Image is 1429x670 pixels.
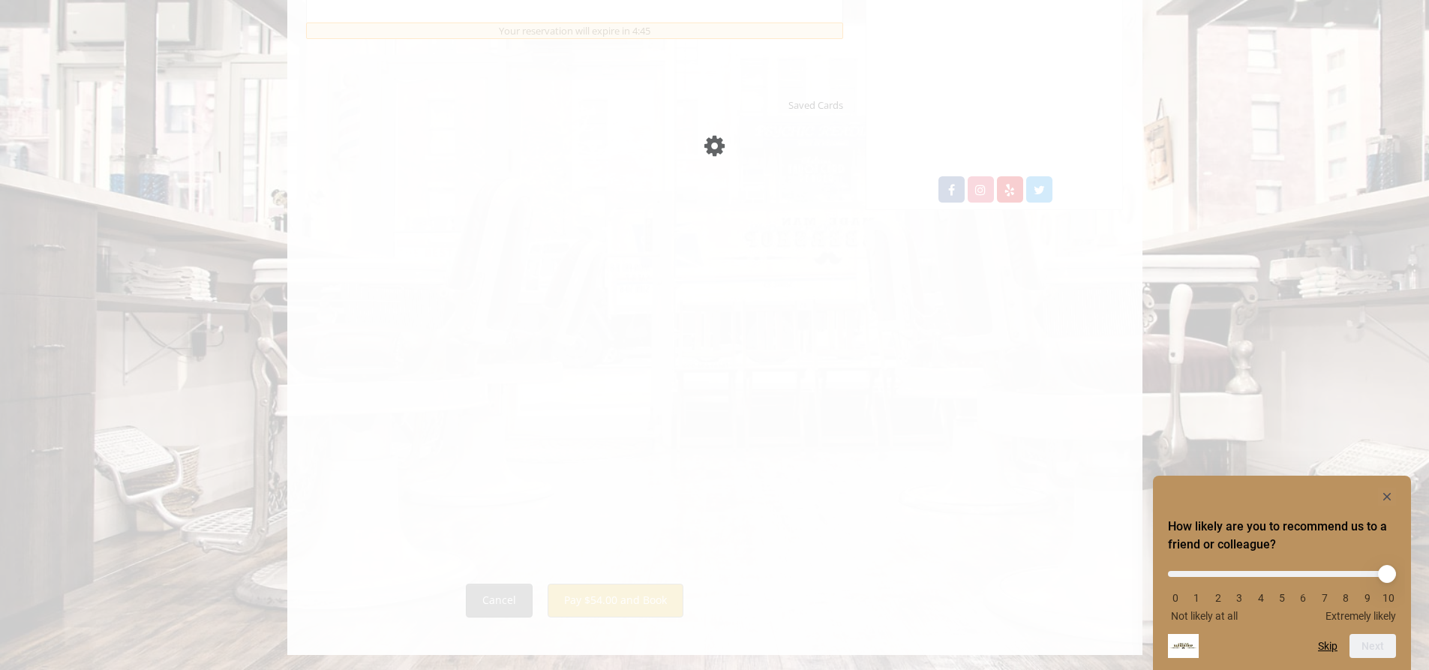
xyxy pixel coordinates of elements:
[1318,640,1337,652] button: Skip
[1168,488,1396,658] div: How likely are you to recommend us to a friend or colleague? Select an option from 0 to 10, with ...
[1295,592,1310,604] li: 6
[1171,610,1238,622] span: Not likely at all
[1211,592,1226,604] li: 2
[1232,592,1247,604] li: 3
[1168,592,1183,604] li: 0
[1349,634,1396,658] button: Next question
[1168,560,1396,622] div: How likely are you to recommend us to a friend or colleague? Select an option from 0 to 10, with ...
[1378,488,1396,506] button: Hide survey
[1253,592,1268,604] li: 4
[1168,518,1396,554] h2: How likely are you to recommend us to a friend or colleague? Select an option from 0 to 10, with ...
[1360,592,1375,604] li: 9
[1325,610,1396,622] span: Extremely likely
[1317,592,1332,604] li: 7
[1381,592,1396,604] li: 10
[1189,592,1204,604] li: 1
[1274,592,1289,604] li: 5
[1338,592,1353,604] li: 8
